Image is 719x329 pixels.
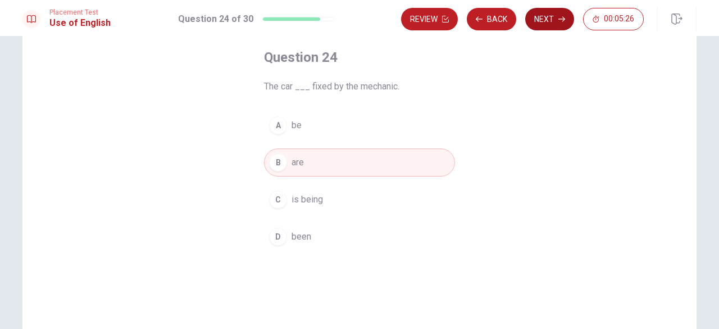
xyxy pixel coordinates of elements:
div: A [269,116,287,134]
span: The car ___ fixed by the mechanic. [264,80,455,93]
div: B [269,154,287,172]
button: Bare [264,148,455,177]
div: D [269,228,287,246]
button: Dbeen [264,223,455,251]
button: Next [525,8,574,30]
div: C [269,191,287,209]
span: been [292,230,311,244]
span: 00:05:26 [604,15,634,24]
span: is being [292,193,323,206]
button: Review [401,8,458,30]
span: be [292,119,302,132]
button: Back [467,8,516,30]
button: Cis being [264,186,455,214]
span: Placement Test [49,8,111,16]
h1: Question 24 of 30 [178,12,253,26]
span: are [292,156,304,169]
button: Abe [264,111,455,139]
button: 00:05:26 [583,8,644,30]
h4: Question 24 [264,48,455,66]
h1: Use of English [49,16,111,30]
